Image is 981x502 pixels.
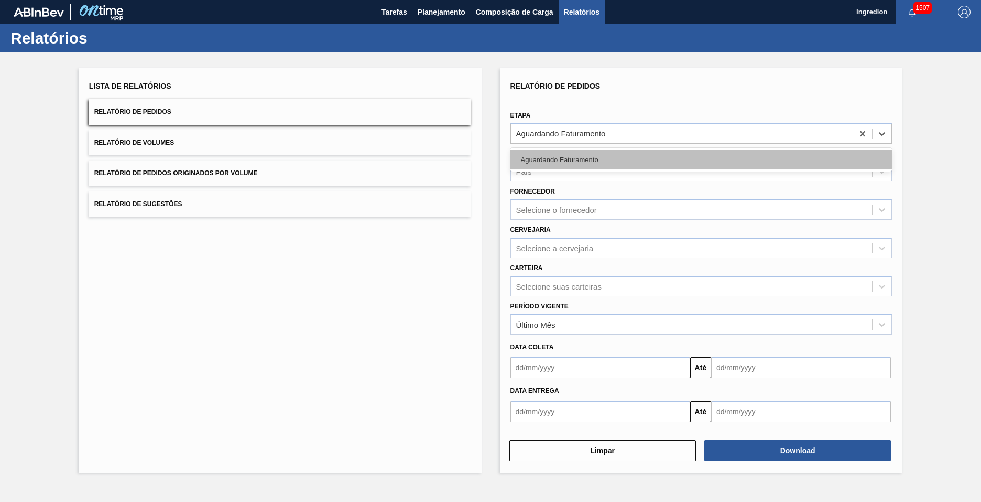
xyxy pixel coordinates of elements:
[516,282,602,291] div: Selecione suas carteiras
[690,401,711,422] button: Até
[711,401,891,422] input: dd/mm/yyyy
[510,387,559,394] span: Data entrega
[516,206,597,215] div: Selecione o fornecedor
[510,357,690,378] input: dd/mm/yyyy
[510,150,892,169] div: Aguardando Faturamento
[896,5,929,19] button: Notificações
[94,169,258,177] span: Relatório de Pedidos Originados por Volume
[510,112,531,119] label: Etapa
[94,108,171,115] span: Relatório de Pedidos
[476,6,553,18] span: Composição de Carga
[711,357,891,378] input: dd/mm/yyyy
[510,344,554,351] span: Data coleta
[510,82,601,90] span: Relatório de Pedidos
[510,401,690,422] input: dd/mm/yyyy
[89,82,171,90] span: Lista de Relatórios
[510,226,551,233] label: Cervejaria
[381,6,407,18] span: Tarefas
[510,303,569,310] label: Período Vigente
[510,188,555,195] label: Fornecedor
[704,440,891,461] button: Download
[913,2,932,14] span: 1507
[510,264,543,272] label: Carteira
[89,99,471,125] button: Relatório de Pedidos
[516,243,594,252] div: Selecione a cervejaria
[516,167,532,176] div: País
[94,200,182,208] span: Relatório de Sugestões
[89,191,471,217] button: Relatório de Sugestões
[958,6,971,18] img: Logout
[89,161,471,186] button: Relatório de Pedidos Originados por Volume
[89,130,471,156] button: Relatório de Volumes
[14,7,64,17] img: TNhmsLtSVTkK8tSr43FrP2fwEKptu5GPRR3wAAAABJRU5ErkJggg==
[509,440,696,461] button: Limpar
[10,32,197,44] h1: Relatórios
[418,6,465,18] span: Planejamento
[690,357,711,378] button: Até
[516,320,555,329] div: Último Mês
[564,6,599,18] span: Relatórios
[94,139,174,146] span: Relatório de Volumes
